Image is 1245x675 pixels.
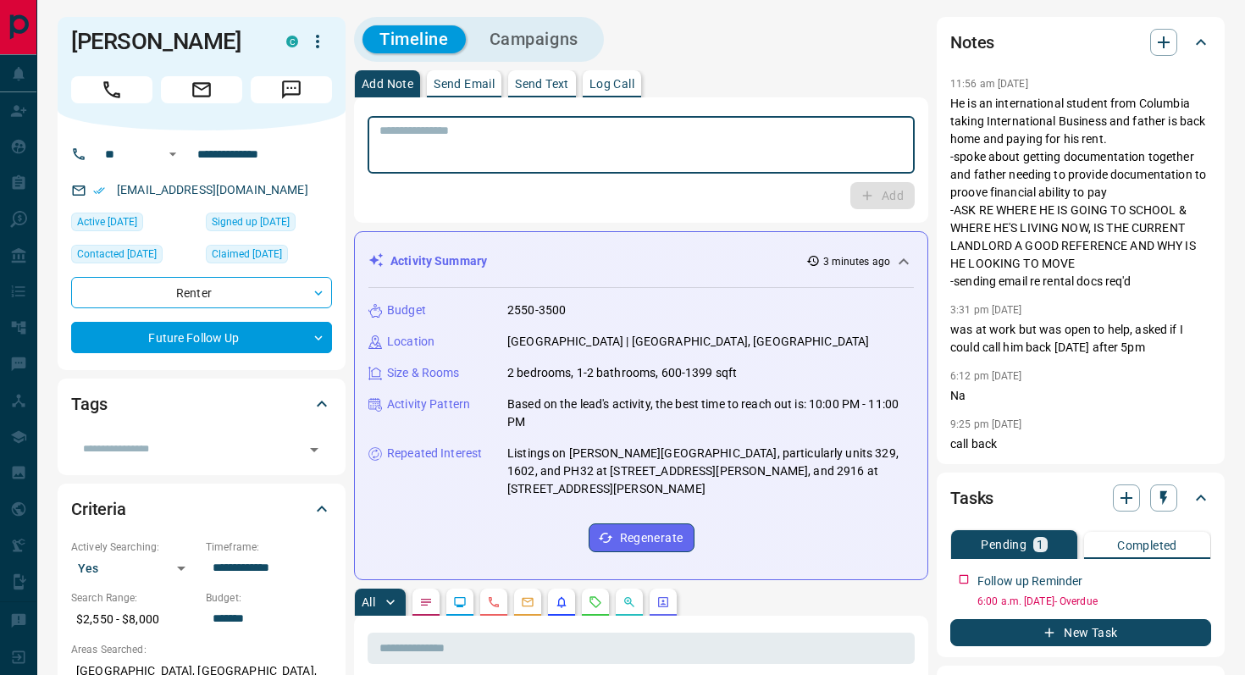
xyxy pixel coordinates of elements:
[71,495,126,523] h2: Criteria
[977,573,1082,590] p: Follow up Reminder
[453,595,467,609] svg: Lead Browsing Activity
[212,246,282,263] span: Claimed [DATE]
[950,418,1022,430] p: 9:25 pm [DATE]
[950,22,1211,63] div: Notes
[589,595,602,609] svg: Requests
[390,252,487,270] p: Activity Summary
[487,595,501,609] svg: Calls
[302,438,326,462] button: Open
[950,29,994,56] h2: Notes
[206,539,332,555] p: Timeframe:
[362,78,413,90] p: Add Note
[71,213,197,236] div: Sat Aug 16 2025
[950,387,1211,405] p: Na
[1037,539,1043,551] p: 1
[387,302,426,319] p: Budget
[362,596,375,608] p: All
[71,642,332,657] p: Areas Searched:
[362,25,466,53] button: Timeline
[163,144,183,164] button: Open
[206,245,332,268] div: Sat May 31 2025
[555,595,568,609] svg: Listing Alerts
[387,396,470,413] p: Activity Pattern
[589,523,694,552] button: Regenerate
[473,25,595,53] button: Campaigns
[434,78,495,90] p: Send Email
[950,95,1211,290] p: He is an international student from Columbia taking International Business and father is back hom...
[977,594,1211,609] p: 6:00 a.m. [DATE] - Overdue
[71,606,197,634] p: $2,550 - $8,000
[71,539,197,555] p: Actively Searching:
[212,213,290,230] span: Signed up [DATE]
[507,445,914,498] p: Listings on [PERSON_NAME][GEOGRAPHIC_DATA], particularly units 329, 1602, and PH32 at [STREET_ADD...
[622,595,636,609] svg: Opportunities
[521,595,534,609] svg: Emails
[1117,539,1177,551] p: Completed
[387,333,434,351] p: Location
[950,478,1211,518] div: Tasks
[950,321,1211,357] p: was at work but was open to help, asked if I could call him back [DATE] after 5pm
[77,246,157,263] span: Contacted [DATE]
[71,555,197,582] div: Yes
[515,78,569,90] p: Send Text
[387,445,482,462] p: Repeated Interest
[419,595,433,609] svg: Notes
[71,28,261,55] h1: [PERSON_NAME]
[387,364,460,382] p: Size & Rooms
[950,619,1211,646] button: New Task
[286,36,298,47] div: condos.ca
[71,245,197,268] div: Sat Aug 02 2025
[117,183,308,196] a: [EMAIL_ADDRESS][DOMAIN_NAME]
[93,185,105,196] svg: Email Verified
[71,489,332,529] div: Criteria
[71,384,332,424] div: Tags
[71,390,107,418] h2: Tags
[71,322,332,353] div: Future Follow Up
[368,246,914,277] div: Activity Summary3 minutes ago
[589,78,634,90] p: Log Call
[656,595,670,609] svg: Agent Actions
[77,213,137,230] span: Active [DATE]
[950,484,993,512] h2: Tasks
[981,539,1026,551] p: Pending
[507,302,566,319] p: 2550-3500
[950,78,1028,90] p: 11:56 am [DATE]
[71,76,152,103] span: Call
[507,396,914,431] p: Based on the lead's activity, the best time to reach out is: 10:00 PM - 11:00 PM
[206,590,332,606] p: Budget:
[161,76,242,103] span: Email
[71,590,197,606] p: Search Range:
[507,364,737,382] p: 2 bedrooms, 1-2 bathrooms, 600-1399 sqft
[950,435,1211,453] p: call back
[71,277,332,308] div: Renter
[950,304,1022,316] p: 3:31 pm [DATE]
[823,254,890,269] p: 3 minutes ago
[950,370,1022,382] p: 6:12 pm [DATE]
[206,213,332,236] div: Fri Jun 21 2024
[251,76,332,103] span: Message
[507,333,869,351] p: [GEOGRAPHIC_DATA] | [GEOGRAPHIC_DATA], [GEOGRAPHIC_DATA]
